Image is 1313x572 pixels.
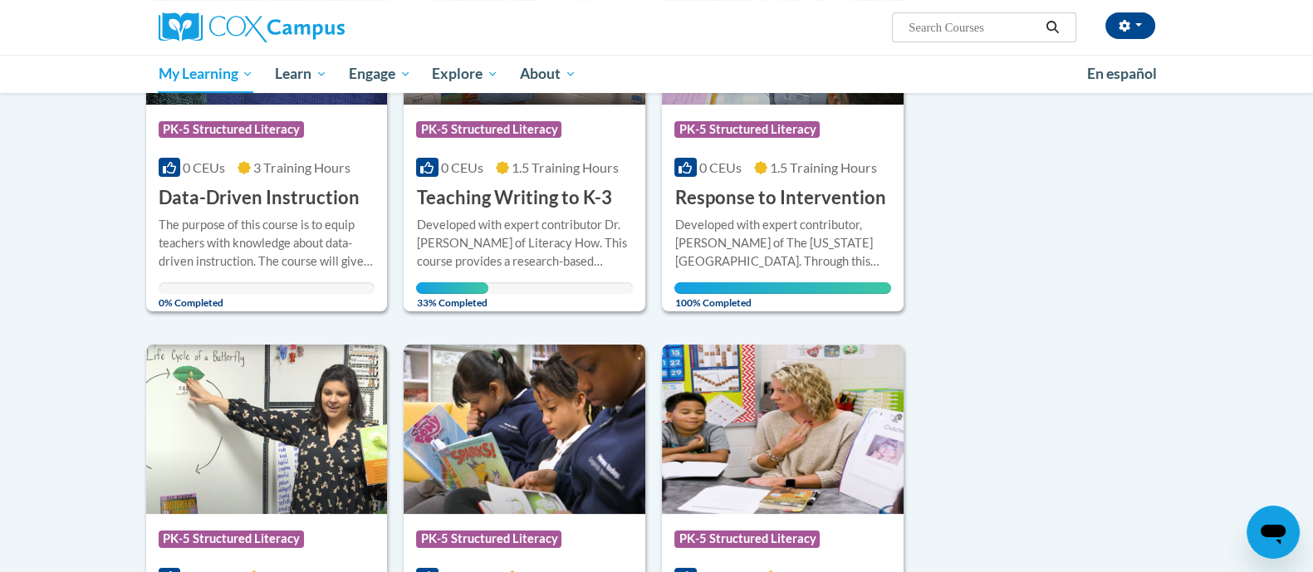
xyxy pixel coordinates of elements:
span: Explore [432,64,498,84]
span: Engage [349,64,411,84]
div: Main menu [134,55,1180,93]
a: Learn [264,55,338,93]
img: Course Logo [146,345,388,514]
span: En español [1087,65,1157,82]
span: PK-5 Structured Literacy [159,530,304,547]
span: 3 Training Hours [253,159,350,175]
span: 100% Completed [674,282,891,309]
div: The purpose of this course is to equip teachers with knowledge about data-driven instruction. The... [159,216,375,271]
span: 0 CEUs [699,159,742,175]
a: About [509,55,587,93]
span: 0 CEUs [183,159,225,175]
div: Your progress [674,282,891,294]
span: PK-5 Structured Literacy [416,121,561,138]
button: Search [1040,17,1065,37]
button: Account Settings [1105,12,1155,39]
img: Cox Campus [159,12,345,42]
span: 1.5 Training Hours [770,159,877,175]
img: Course Logo [404,345,645,514]
span: PK-5 Structured Literacy [416,530,561,547]
div: Developed with expert contributor Dr. [PERSON_NAME] of Literacy How. This course provides a resea... [416,216,633,271]
span: My Learning [158,64,253,84]
span: Learn [275,64,327,84]
div: Your progress [416,282,487,294]
span: 33% Completed [416,282,487,309]
span: PK-5 Structured Literacy [674,530,820,547]
iframe: Button to launch messaging window [1247,506,1300,559]
span: 0 CEUs [441,159,483,175]
h3: Response to Intervention [674,185,885,211]
a: Engage [338,55,422,93]
span: About [520,64,576,84]
a: En español [1076,56,1168,91]
h3: Teaching Writing to K-3 [416,185,611,211]
span: PK-5 Structured Literacy [674,121,820,138]
img: Course Logo [662,345,904,514]
span: 1.5 Training Hours [512,159,619,175]
input: Search Courses [907,17,1040,37]
div: Developed with expert contributor, [PERSON_NAME] of The [US_STATE][GEOGRAPHIC_DATA]. Through this... [674,216,891,271]
a: Explore [421,55,509,93]
a: My Learning [148,55,265,93]
h3: Data-Driven Instruction [159,185,360,211]
a: Cox Campus [159,12,474,42]
span: PK-5 Structured Literacy [159,121,304,138]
